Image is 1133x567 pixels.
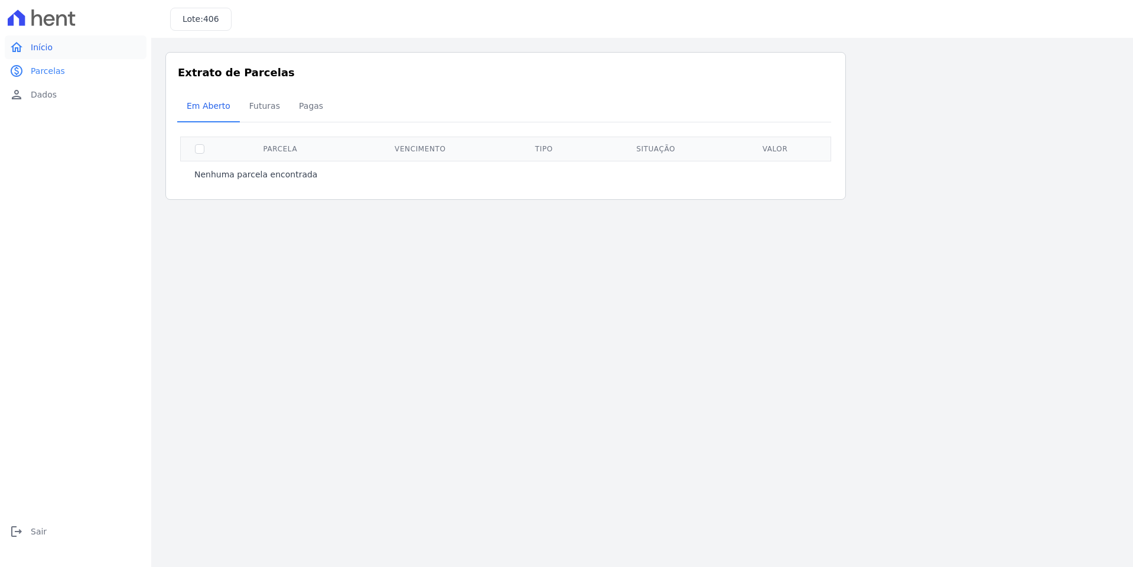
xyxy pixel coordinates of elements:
[219,137,342,161] th: Parcela
[499,137,590,161] th: Tipo
[5,520,146,543] a: logoutSair
[31,41,53,53] span: Início
[183,13,219,25] h3: Lote:
[342,137,499,161] th: Vencimento
[590,137,722,161] th: Situação
[9,88,24,102] i: person
[177,92,240,122] a: Em Aberto
[178,64,834,80] h3: Extrato de Parcelas
[242,94,287,118] span: Futuras
[292,94,330,118] span: Pagas
[9,524,24,539] i: logout
[31,526,47,537] span: Sair
[203,14,219,24] span: 406
[180,94,237,118] span: Em Aberto
[9,40,24,54] i: home
[5,59,146,83] a: paidParcelas
[240,92,289,122] a: Futuras
[31,65,65,77] span: Parcelas
[31,89,57,101] span: Dados
[722,137,828,161] th: Valor
[194,169,317,180] p: Nenhuma parcela encontrada
[289,92,333,122] a: Pagas
[9,64,24,78] i: paid
[5,83,146,106] a: personDados
[5,35,146,59] a: homeInício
